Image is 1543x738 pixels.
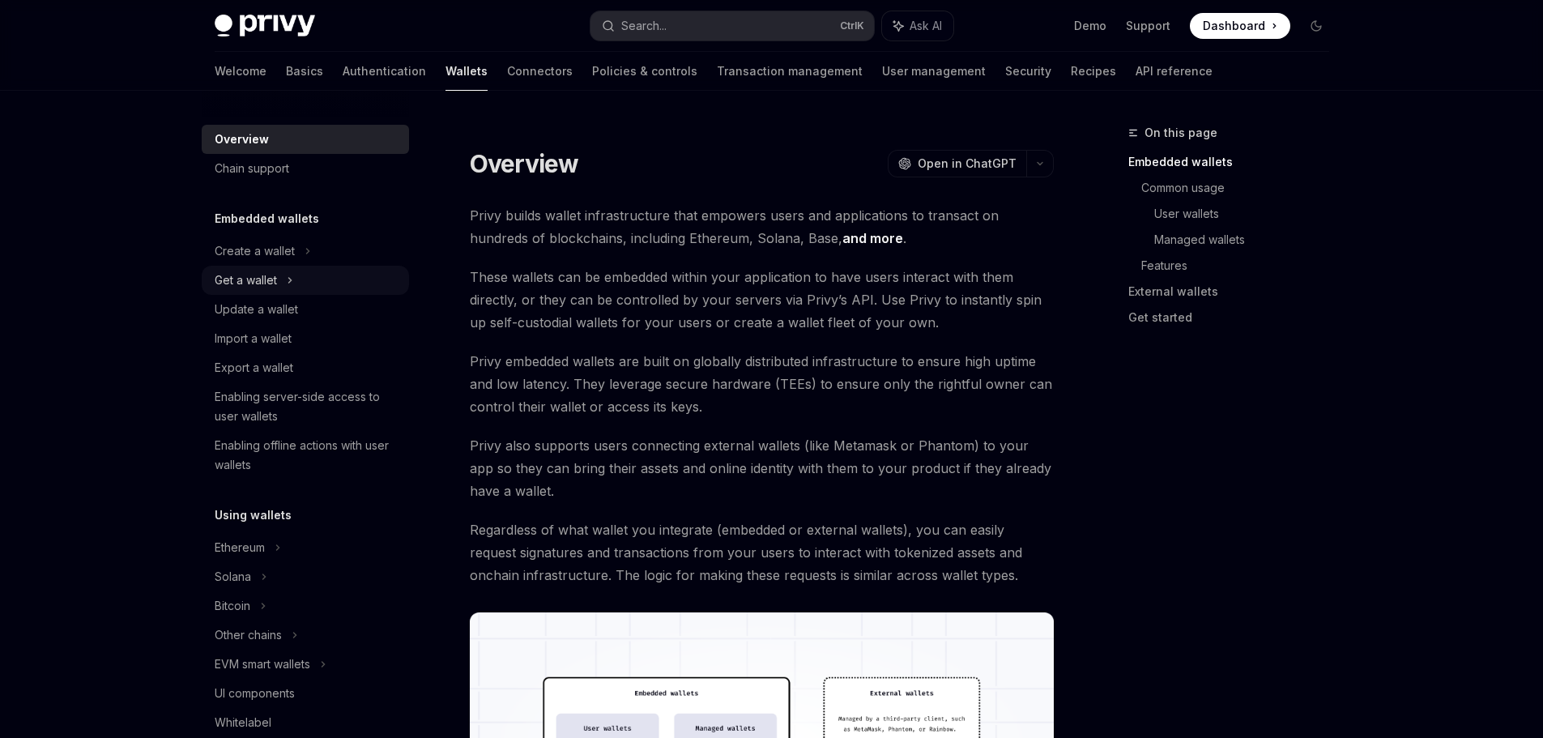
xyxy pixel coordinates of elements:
[215,538,265,557] div: Ethereum
[1074,18,1106,34] a: Demo
[215,567,251,587] div: Solana
[215,209,319,228] h5: Embedded wallets
[882,11,953,41] button: Ask AI
[215,358,293,378] div: Export a wallet
[1126,18,1170,34] a: Support
[888,150,1026,177] button: Open in ChatGPT
[910,18,942,34] span: Ask AI
[1128,279,1342,305] a: External wallets
[215,625,282,645] div: Other chains
[1136,52,1213,91] a: API reference
[343,52,426,91] a: Authentication
[202,679,409,708] a: UI components
[445,52,488,91] a: Wallets
[918,156,1017,172] span: Open in ChatGPT
[840,19,864,32] span: Ctrl K
[470,518,1054,587] span: Regardless of what wallet you integrate (embedded or external wallets), you can easily request si...
[882,52,986,91] a: User management
[202,382,409,431] a: Enabling server-side access to user wallets
[1128,149,1342,175] a: Embedded wallets
[507,52,573,91] a: Connectors
[215,713,271,732] div: Whitelabel
[286,52,323,91] a: Basics
[202,708,409,737] a: Whitelabel
[202,324,409,353] a: Import a wallet
[1154,201,1342,227] a: User wallets
[215,300,298,319] div: Update a wallet
[1005,52,1051,91] a: Security
[202,125,409,154] a: Overview
[1141,253,1342,279] a: Features
[215,52,266,91] a: Welcome
[470,434,1054,502] span: Privy also supports users connecting external wallets (like Metamask or Phantom) to your app so t...
[215,159,289,178] div: Chain support
[215,271,277,290] div: Get a wallet
[621,16,667,36] div: Search...
[1071,52,1116,91] a: Recipes
[1141,175,1342,201] a: Common usage
[215,15,315,37] img: dark logo
[215,655,310,674] div: EVM smart wallets
[1128,305,1342,331] a: Get started
[215,329,292,348] div: Import a wallet
[1190,13,1290,39] a: Dashboard
[470,350,1054,418] span: Privy embedded wallets are built on globally distributed infrastructure to ensure high uptime and...
[215,387,399,426] div: Enabling server-side access to user wallets
[717,52,863,91] a: Transaction management
[592,52,697,91] a: Policies & controls
[1154,227,1342,253] a: Managed wallets
[470,266,1054,334] span: These wallets can be embedded within your application to have users interact with them directly, ...
[202,353,409,382] a: Export a wallet
[215,506,292,525] h5: Using wallets
[1144,123,1217,143] span: On this page
[215,241,295,261] div: Create a wallet
[202,295,409,324] a: Update a wallet
[842,230,903,247] a: and more
[1203,18,1265,34] span: Dashboard
[1303,13,1329,39] button: Toggle dark mode
[215,130,269,149] div: Overview
[470,204,1054,250] span: Privy builds wallet infrastructure that empowers users and applications to transact on hundreds o...
[470,149,579,178] h1: Overview
[590,11,874,41] button: Search...CtrlK
[202,154,409,183] a: Chain support
[215,684,295,703] div: UI components
[215,596,250,616] div: Bitcoin
[215,436,399,475] div: Enabling offline actions with user wallets
[202,431,409,480] a: Enabling offline actions with user wallets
